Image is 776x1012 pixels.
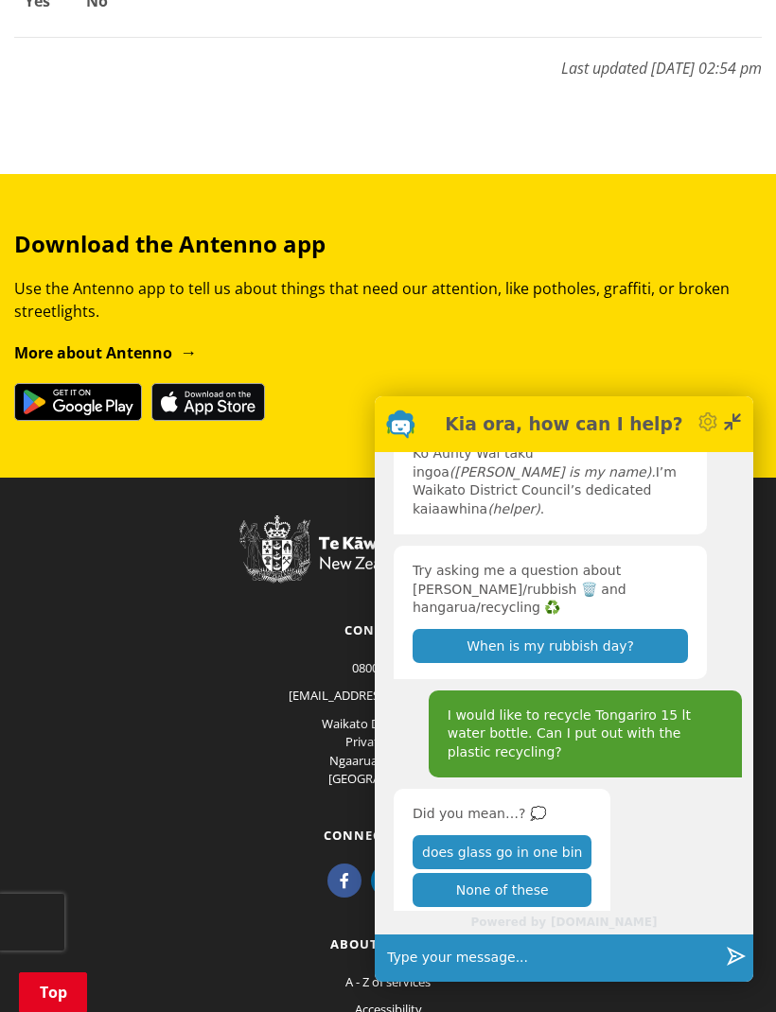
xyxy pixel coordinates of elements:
button: does glass go in one bin [413,835,591,869]
p: Ko Aunty Wai taku ingoa I’m Waikato District Council’s dedicated kaiaawhina . [413,445,688,518]
p: Waikato District Council Private Bag 544 Ngaaruawaahia 3742 [GEOGRAPHIC_DATA] [14,715,762,789]
a: Contact us [344,621,432,638]
img: Download on the App Store [151,383,265,421]
img: Get it on Google Play [14,383,142,421]
img: New Zealand Government [239,515,538,584]
button: When is my rubbish day? [413,629,688,663]
div: Powered by [375,911,753,934]
button: None of these [413,873,591,907]
p: Use the Antenno app to tell us about things that need our attention, like potholes, graffiti, or ... [14,277,762,323]
a: A - Z of services [345,973,431,990]
a: Top [19,972,87,1012]
div: Kia ora, how can I help? [415,408,713,441]
h3: Download the Antenno app [14,231,762,258]
a: [EMAIL_ADDRESS][DOMAIN_NAME] [289,687,488,704]
a: 0800 492 452 [352,659,424,676]
em: (helper) [487,501,540,516]
a: About this site [330,935,446,952]
p: Try asking me a question about [PERSON_NAME]/rubbish 🗑️ and hangarua/recycling ♻️ [413,562,688,618]
a: [DOMAIN_NAME] [551,914,657,933]
p: Did you mean…? 💭 [413,805,591,824]
p: Last updated [DATE] 02:54 pm [14,37,762,79]
a: More about Antenno [14,342,197,363]
input: Type your message... [379,934,718,982]
a: New Zealand Government [239,559,538,576]
a: Connect with us [324,827,452,844]
em: ([PERSON_NAME] is my name). [450,464,656,480]
div: I would like to recycle Tongariro 15 lt water bottle. Can I put out with the plastic recycling? [429,690,742,778]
